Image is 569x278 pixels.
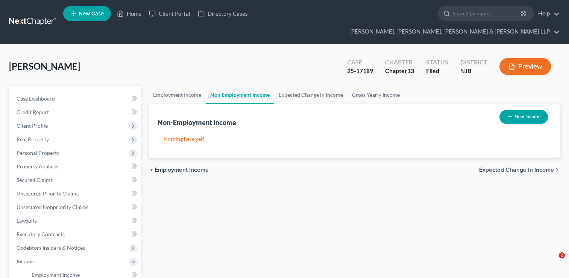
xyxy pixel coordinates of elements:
a: Lawsuits [11,214,141,228]
div: Status [426,58,448,67]
button: Expected Change in Income chevron_right [479,167,560,173]
a: Non Employment Income [206,86,274,104]
div: Case [347,58,373,67]
span: Real Property [17,136,49,142]
span: [PERSON_NAME] [9,61,80,72]
span: Employment Income [32,272,80,278]
i: chevron_right [554,167,560,173]
a: Home [113,7,145,20]
a: Directory Cases [194,7,252,20]
a: Client Portal [145,7,194,20]
a: Unsecured Nonpriority Claims [11,200,141,214]
button: New Income [499,110,548,124]
div: Filed [426,67,448,75]
span: Employment Income [155,167,209,173]
a: Unsecured Priority Claims [11,187,141,200]
span: Unsecured Priority Claims [17,190,79,197]
p: Nothing here yet! [164,135,545,143]
span: New Case [79,11,104,17]
span: 2 [559,252,565,258]
span: Unsecured Nonpriority Claims [17,204,88,210]
div: Chapter [385,58,414,67]
a: Secured Claims [11,173,141,187]
div: Chapter [385,67,414,75]
span: Property Analysis [17,163,58,170]
button: Preview [499,58,551,75]
span: Case Dashboard [17,95,55,102]
a: Gross Yearly Income [347,86,404,104]
input: Search by name... [453,6,522,20]
span: Credit Report [17,109,49,115]
div: Non-Employment Income [158,118,236,127]
a: [PERSON_NAME], [PERSON_NAME], [PERSON_NAME] & [PERSON_NAME] LLP [346,25,560,38]
span: 13 [407,67,414,74]
a: Expected Change in Income [274,86,347,104]
div: NJB [460,67,487,75]
a: Executory Contracts [11,228,141,241]
iframe: Intercom live chat [543,252,561,270]
span: Secured Claims [17,177,53,183]
a: Property Analysis [11,160,141,173]
span: Income [17,258,34,264]
span: Codebtors Insiders & Notices [17,244,85,251]
a: Credit Report [11,105,141,119]
i: chevron_left [149,167,155,173]
span: Personal Property [17,150,59,156]
a: Employment Income [149,86,206,104]
span: Lawsuits [17,217,37,224]
span: Expected Change in Income [479,167,554,173]
span: Client Profile [17,122,48,129]
div: 25-17189 [347,67,373,75]
button: chevron_left Employment Income [149,167,209,173]
a: Case Dashboard [11,92,141,105]
a: Help [534,7,560,20]
div: District [460,58,487,67]
span: Executory Contracts [17,231,65,237]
